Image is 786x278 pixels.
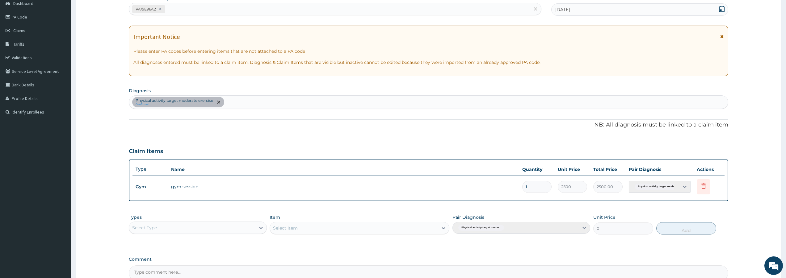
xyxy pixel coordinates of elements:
[133,48,724,54] p: Please enter PA codes before entering items that are not attached to a PA code
[129,148,163,155] h3: Claim Items
[132,181,168,193] td: Gym
[129,88,151,94] label: Diagnosis
[168,180,519,193] td: gym session
[133,33,180,40] h1: Important Notice
[11,31,25,46] img: d_794563401_company_1708531726252_794563401
[129,215,142,220] label: Types
[32,35,104,43] div: Chat with us now
[590,163,626,176] th: Total Price
[270,214,280,220] label: Item
[555,163,590,176] th: Unit Price
[133,59,724,65] p: All diagnoses entered must be linked to a claim item. Diagnosis & Claim Items that are visible bu...
[3,168,118,190] textarea: Type your message and hit 'Enter'
[13,28,25,33] span: Claims
[134,6,157,13] div: PA/9E96A2
[129,121,728,129] p: NB: All diagnosis must be linked to a claim item
[13,1,33,6] span: Dashboard
[132,164,168,175] th: Type
[13,41,24,47] span: Tariffs
[626,163,694,176] th: Pair Diagnosis
[452,214,484,220] label: Pair Diagnosis
[129,257,728,262] label: Comment
[694,163,725,176] th: Actions
[132,225,157,231] div: Select Type
[656,222,716,234] button: Add
[555,6,570,13] span: [DATE]
[593,214,616,220] label: Unit Price
[36,78,85,140] span: We're online!
[101,3,116,18] div: Minimize live chat window
[168,163,519,176] th: Name
[519,163,555,176] th: Quantity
